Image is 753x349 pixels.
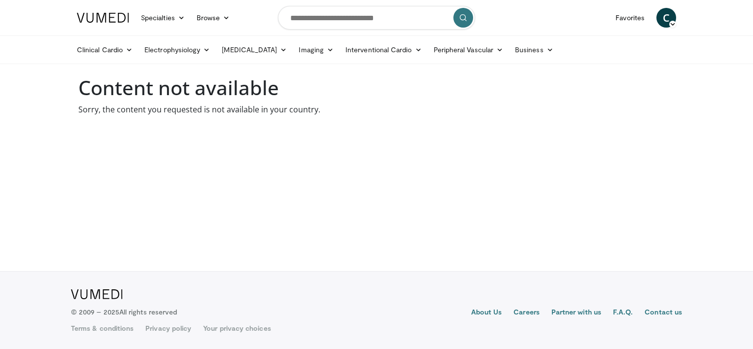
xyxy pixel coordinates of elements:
a: Contact us [645,307,682,319]
a: Electrophysiology [138,40,216,60]
a: Business [509,40,559,60]
a: C [656,8,676,28]
span: All rights reserved [119,308,177,316]
a: Favorites [610,8,650,28]
a: [MEDICAL_DATA] [216,40,293,60]
a: Interventional Cardio [340,40,428,60]
a: Clinical Cardio [71,40,138,60]
h1: Content not available [78,76,675,100]
input: Search topics, interventions [278,6,475,30]
a: Your privacy choices [203,323,271,333]
a: F.A.Q. [613,307,633,319]
a: Specialties [135,8,191,28]
p: © 2009 – 2025 [71,307,177,317]
p: Sorry, the content you requested is not available in your country. [78,104,675,115]
a: Browse [191,8,236,28]
a: Privacy policy [145,323,191,333]
a: About Us [471,307,502,319]
a: Imaging [293,40,340,60]
a: Terms & conditions [71,323,134,333]
img: VuMedi Logo [71,289,123,299]
a: Peripheral Vascular [428,40,509,60]
img: VuMedi Logo [77,13,129,23]
a: Partner with us [551,307,601,319]
a: Careers [513,307,540,319]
